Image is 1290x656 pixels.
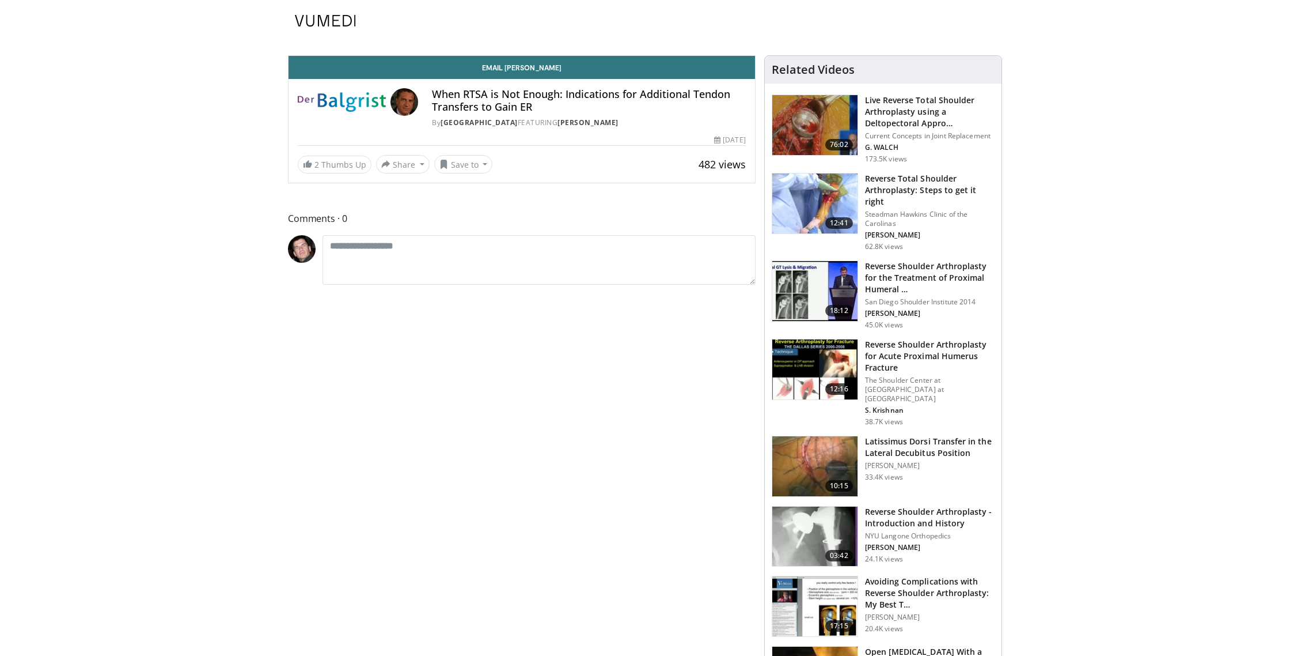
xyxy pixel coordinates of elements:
[432,118,745,128] div: By FEATURING
[288,235,316,263] img: Avatar
[772,340,858,399] img: butch_reverse_arthroplasty_3.png.150x105_q85_crop-smart_upscale.jpg
[434,155,493,174] button: Save to
[825,383,853,395] span: 12:16
[772,507,858,567] img: zucker_4.png.150x105_q85_crop-smart_upscale.jpg
[772,436,995,497] a: 10:15 Latissimus Dorsi Transfer in the Lateral Decubitus Position [PERSON_NAME] 33.4K views
[772,436,858,496] img: 38501_0000_3.png.150x105_q85_crop-smart_upscale.jpg
[865,210,995,228] p: Steadman Hawkins Clinic of the Carolinas
[865,613,995,622] p: [PERSON_NAME]
[772,174,858,233] img: 326034_0000_1.png.150x105_q85_crop-smart_upscale.jpg
[865,506,995,529] h3: Reverse Shoulder Arthroplasty - Introduction and History
[772,576,995,637] a: 17:15 Avoiding Complications with Reverse Shoulder Arthroplasty: My Best T… [PERSON_NAME] 20.4K v...
[772,95,858,155] img: 684033_3.png.150x105_q85_crop-smart_upscale.jpg
[772,95,995,164] a: 76:02 Live Reverse Total Shoulder Arthroplasty using a Deltopectoral Appro… Current Concepts in J...
[772,261,858,321] img: Q2xRg7exoPLTwO8X4xMDoxOjA4MTsiGN.150x105_q85_crop-smart_upscale.jpg
[772,576,858,636] img: 1e0542da-edd7-4b27-ad5a-0c5d6cc88b44.150x105_q85_crop-smart_upscale.jpg
[298,88,386,116] img: Balgrist University Hospital
[865,231,995,240] p: Richard Hawkins
[298,156,371,174] a: 2 Thumbs Up
[865,143,995,152] p: Gilles WALCH
[865,321,903,330] p: 45.0K views
[865,576,995,610] h3: Avoiding Complications with Reverse Shoulder Arthroplasty: My Best Tips
[772,173,995,251] a: 12:41 Reverse Total Shoulder Arthroplasty: Steps to get it right Steadman Hawkins Clinic of the C...
[772,339,995,427] a: 12:16 Reverse Shoulder Arthroplasty for Acute Proximal Humerus Fracture The Shoulder Center at [G...
[865,154,907,164] p: 173.5K views
[865,309,995,318] p: Pascal Boileau
[772,63,855,77] h4: Related Videos
[825,139,853,150] span: 76:02
[288,211,756,226] span: Comments 0
[865,261,995,295] h3: Reverse Shoulder Arthroplasty for the Treatment of Proximal Humeral Fractures in the Elderly Patient
[865,461,995,470] p: [PERSON_NAME]
[865,531,995,541] p: NYU Langone Orthopedics
[865,406,995,415] p: Sumant Krishnan
[432,88,745,113] h4: When RTSA is Not Enough: Indications for Additional Tendon Transfers to Gain ER
[865,473,903,482] p: 33.4K views
[699,157,746,171] span: 482 views
[772,506,995,567] a: 03:42 Reverse Shoulder Arthroplasty - Introduction and History NYU Langone Orthopedics [PERSON_NA...
[441,118,518,127] a: [GEOGRAPHIC_DATA]
[865,555,903,564] p: 24.1K views
[772,261,995,330] a: 18:12 Reverse Shoulder Arthroplasty for the Treatment of Proximal Humeral … San Diego Shoulder In...
[714,135,745,145] div: [DATE]
[825,305,853,316] span: 18:12
[376,155,430,174] button: Share
[390,88,418,116] img: Avatar
[865,297,995,307] p: San Diego Shoulder Institute 2014
[865,95,995,129] h3: Live Reverse Total Shoulder Arthroplasty using a Deltopectoral Approach
[865,417,903,427] p: 38.7K views
[865,173,995,208] h3: Reverse Total Shoulder Arthroplasty: Steps to get it right
[825,620,853,632] span: 17:15
[865,624,903,634] p: 20.4K views
[865,242,903,251] p: 62.8K views
[865,436,995,459] h3: Latissimus Dorsi Transfer in the Lateral Decubitus Position
[557,118,619,127] a: [PERSON_NAME]
[865,376,995,404] p: The Shoulder Center at [GEOGRAPHIC_DATA] at [GEOGRAPHIC_DATA]
[295,15,356,27] img: VuMedi Logo
[825,550,853,561] span: 03:42
[825,217,853,229] span: 12:41
[865,339,995,374] h3: Reverse Shoulder Arthroplasty for Acute Proximal Humerus Fracture
[865,131,995,141] p: Current Concepts in Joint Replacement
[865,543,995,552] p: Joe Zuckerman
[314,159,319,170] span: 2
[289,56,755,79] a: Email [PERSON_NAME]
[825,480,853,492] span: 10:15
